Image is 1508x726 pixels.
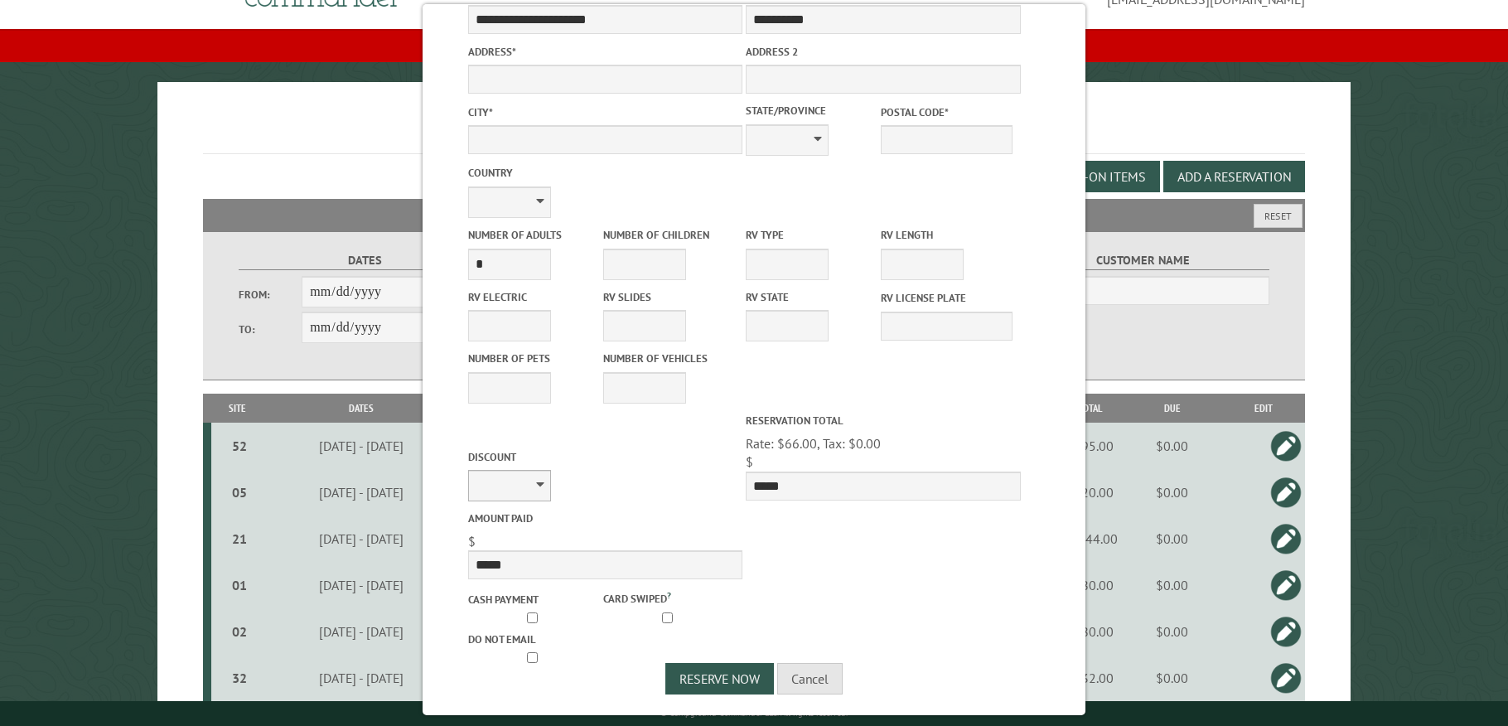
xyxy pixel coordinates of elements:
label: From: [239,287,302,302]
td: $0.00 [1124,562,1222,608]
td: $0.00 [1124,655,1222,701]
th: Dates [263,394,459,423]
label: Country [468,165,743,181]
button: Edit Add-on Items [1017,161,1160,192]
th: Total [1057,394,1124,423]
h1: Reservations [203,109,1306,154]
label: Reservation Total [746,413,1021,428]
a: ? [667,589,671,601]
span: Rate: $66.00, Tax: $0.00 [746,435,881,452]
td: $280.00 [1057,562,1124,608]
label: Card swiped [603,588,735,607]
label: RV Type [746,227,877,243]
td: $280.00 [1057,608,1124,655]
label: RV State [746,289,877,305]
span: $ [468,533,476,549]
label: RV Slides [603,289,735,305]
div: 02 [218,623,261,640]
label: Number of Children [603,227,735,243]
div: [DATE] - [DATE] [266,484,457,501]
h2: Filters [203,199,1306,230]
label: City [468,104,743,120]
label: RV License Plate [881,290,1013,306]
label: State/Province [746,103,877,119]
label: Postal Code [881,104,1013,120]
div: [DATE] - [DATE] [266,438,457,454]
button: Cancel [777,663,843,695]
div: 21 [218,530,261,547]
div: 32 [218,670,261,686]
label: RV Length [881,227,1013,243]
td: $0.00 [1124,423,1222,469]
label: Number of Adults [468,227,600,243]
div: [DATE] - [DATE] [266,530,457,547]
div: [DATE] - [DATE] [266,670,457,686]
label: Amount paid [468,511,743,526]
small: © Campground Commander LLC. All rights reserved. [660,708,848,719]
label: Discount [468,449,743,465]
td: $295.00 [1057,423,1124,469]
span: $ [746,453,753,470]
label: To: [239,322,302,337]
td: $132.00 [1057,655,1124,701]
button: Reserve Now [665,663,774,695]
button: Reset [1254,204,1303,228]
th: Due [1124,394,1222,423]
div: 01 [218,577,261,593]
label: RV Electric [468,289,600,305]
label: Cash payment [468,592,600,607]
th: Edit [1221,394,1305,423]
label: Customer Name [1016,251,1269,270]
label: Number of Pets [468,351,600,366]
label: Do not email [468,632,600,647]
button: Add a Reservation [1163,161,1305,192]
div: [DATE] - [DATE] [266,577,457,593]
td: $320.00 [1057,469,1124,515]
td: $0.00 [1124,608,1222,655]
label: Dates [239,251,492,270]
div: 05 [218,484,261,501]
div: 52 [218,438,261,454]
td: $1044.00 [1057,515,1124,562]
td: $0.00 [1124,469,1222,515]
th: Site [211,394,264,423]
label: Address [468,44,743,60]
td: $0.00 [1124,515,1222,562]
label: Address 2 [746,44,1021,60]
label: Number of Vehicles [603,351,735,366]
div: [DATE] - [DATE] [266,623,457,640]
